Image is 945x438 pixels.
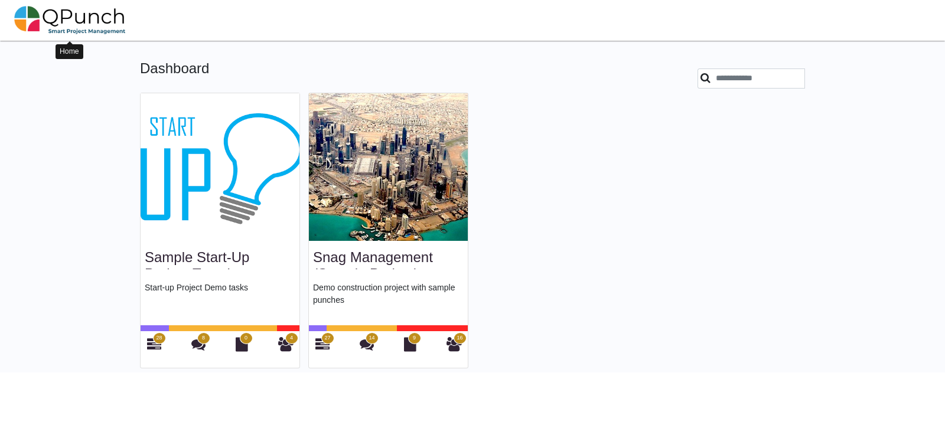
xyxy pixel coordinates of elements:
[447,342,462,351] a: 16
[147,342,161,351] a: 28
[278,342,294,351] a: 4
[14,2,126,38] img: qpunch-sp.fa6292f.png
[404,342,416,351] a: 9
[236,342,248,351] a: 0
[145,282,295,317] p: Start-up Project Demo tasks
[313,282,464,317] p: Demo construction project with sample punches
[413,334,416,342] span: 9
[315,342,330,351] a: 27
[145,249,250,282] a: Sample Start-up Project Template
[56,44,83,59] div: Home
[457,334,462,342] span: 16
[245,334,247,342] span: 0
[290,334,293,342] span: 4
[324,334,330,342] span: 27
[202,334,205,342] span: 8
[369,334,374,342] span: 14
[191,342,206,351] a: 8
[140,54,805,83] h4: Dashboard
[360,342,374,351] a: 14
[313,249,433,282] a: Snag Management (Sample Project)
[156,334,162,342] span: 28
